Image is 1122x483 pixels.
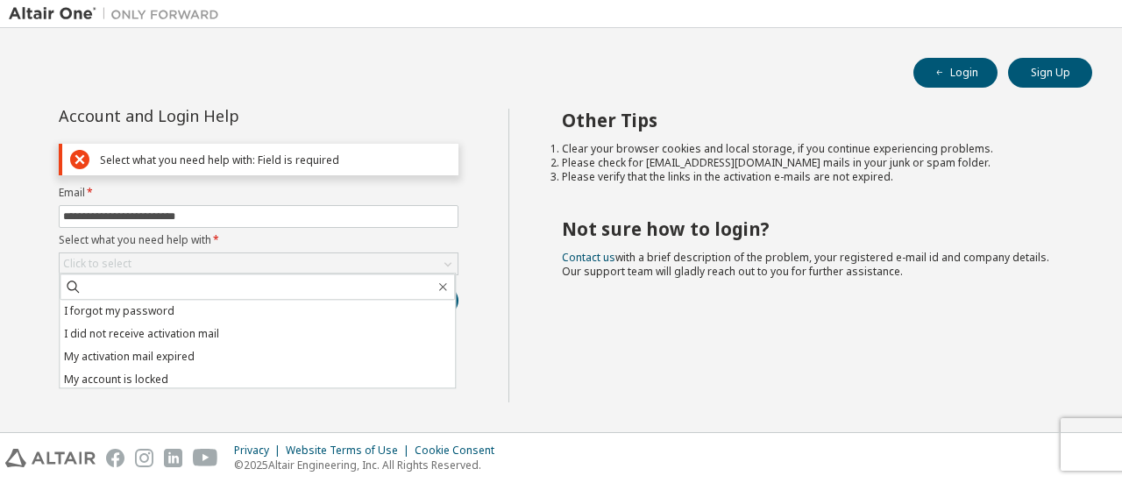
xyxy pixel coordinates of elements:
img: instagram.svg [135,449,153,467]
p: © 2025 Altair Engineering, Inc. All Rights Reserved. [234,458,505,472]
h2: Not sure how to login? [562,217,1062,240]
label: Select what you need help with [59,233,458,247]
div: Click to select [63,257,131,271]
div: Website Terms of Use [286,444,415,458]
li: Please verify that the links in the activation e-mails are not expired. [562,170,1062,184]
li: I forgot my password [60,300,455,323]
div: Account and Login Help [59,109,379,123]
div: Privacy [234,444,286,458]
div: Select what you need help with: Field is required [100,153,451,167]
img: Altair One [9,5,228,23]
img: altair_logo.svg [5,449,96,467]
img: facebook.svg [106,449,124,467]
span: with a brief description of the problem, your registered e-mail id and company details. Our suppo... [562,250,1049,279]
li: Clear your browser cookies and local storage, if you continue experiencing problems. [562,142,1062,156]
img: linkedin.svg [164,449,182,467]
button: Login [913,58,998,88]
label: Email [59,186,458,200]
button: Sign Up [1008,58,1092,88]
li: Please check for [EMAIL_ADDRESS][DOMAIN_NAME] mails in your junk or spam folder. [562,156,1062,170]
div: Cookie Consent [415,444,505,458]
div: Click to select [60,253,458,274]
a: Contact us [562,250,615,265]
img: youtube.svg [193,449,218,467]
h2: Other Tips [562,109,1062,131]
